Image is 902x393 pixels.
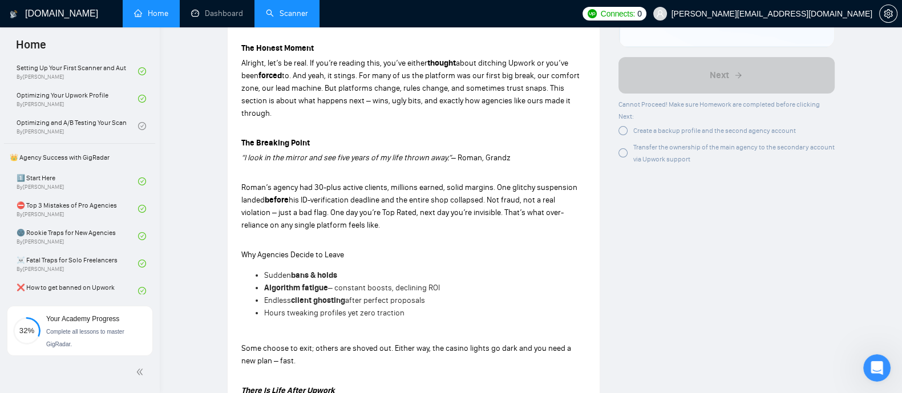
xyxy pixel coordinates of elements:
span: Some choose to exit; others are shoved out. Either way, the casino lights go dark and you need a ... [241,343,571,366]
button: setting [879,5,897,23]
em: “I look in the mirror and see five years of my life thrown away.” [241,153,451,163]
span: Transfer the ownership of the main agency to the secondary account via Upwork support [633,143,835,163]
span: Why Agencies Decide to Leave [241,250,344,260]
span: check-circle [138,95,146,103]
span: to. And yeah, it stings. For many of us the platform was our first big break, our comfort zone, o... [241,71,580,118]
a: 1️⃣ Start HereBy[PERSON_NAME] [17,169,138,194]
span: Alright, let’s be real. If you’re reading this, you’ve either [241,58,427,68]
a: dashboardDashboard [191,9,243,18]
span: check-circle [138,232,146,240]
span: – constant boosts, declining ROI [328,283,440,293]
span: 32% [13,327,41,334]
span: check-circle [138,287,146,295]
strong: bans & holds [291,270,337,280]
strong: The Breaking Point [241,138,310,148]
span: check-circle [138,205,146,213]
span: his ID-verification deadline and the entire shop collapsed. Not fraud, not a real violation – jus... [241,195,564,230]
span: user [656,10,664,18]
a: Optimizing and A/B Testing Your Scanner for Better ResultsBy[PERSON_NAME] [17,114,138,139]
span: Endless [264,295,291,305]
a: setting [879,9,897,18]
span: Create a backup profile and the second agency account [633,127,796,135]
span: Your Academy Progress [46,315,119,323]
a: searchScanner [266,9,308,18]
span: after perfect proposals [345,295,425,305]
span: Cannot Proceed! Make sure Homework are completed before clicking Next: [618,100,820,120]
a: homeHome [134,9,168,18]
span: 0 [637,7,642,20]
span: double-left [136,366,147,378]
strong: forced [258,71,282,80]
button: Next [618,57,835,94]
a: Optimizing Your Upwork ProfileBy[PERSON_NAME] [17,86,138,111]
span: Complete all lessons to master GigRadar. [46,329,124,347]
span: Sudden [264,270,291,280]
span: Home [7,37,55,60]
span: Hours tweaking profiles yet zero traction [264,308,405,318]
iframe: Intercom live chat [863,354,891,382]
span: about ditching Upwork or you’ve been [241,58,568,80]
span: Connects: [601,7,635,20]
img: logo [10,5,18,23]
strong: Algorithm fatigue [264,283,328,293]
span: check-circle [138,177,146,185]
span: – Roman, Grandz [451,153,511,163]
img: upwork-logo.png [588,9,597,18]
strong: thought [427,58,456,68]
a: ❌ How to get banned on UpworkBy[PERSON_NAME] [17,278,138,303]
span: check-circle [138,122,146,130]
span: check-circle [138,67,146,75]
strong: The Honest Moment [241,43,314,53]
strong: client ghosting [291,295,345,305]
a: 🌚 Rookie Traps for New AgenciesBy[PERSON_NAME] [17,224,138,249]
span: check-circle [138,260,146,268]
strong: before [265,195,289,205]
span: 👑 Agency Success with GigRadar [5,146,154,169]
a: Setting Up Your First Scanner and Auto-BidderBy[PERSON_NAME] [17,59,138,84]
a: ☠️ Fatal Traps for Solo FreelancersBy[PERSON_NAME] [17,251,138,276]
span: setting [880,9,897,18]
a: ⛔ Top 3 Mistakes of Pro AgenciesBy[PERSON_NAME] [17,196,138,221]
span: Roman’s agency had 30-plus active clients, millions earned, solid margins. One glitchy suspension... [241,183,577,205]
span: Next [710,68,729,82]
